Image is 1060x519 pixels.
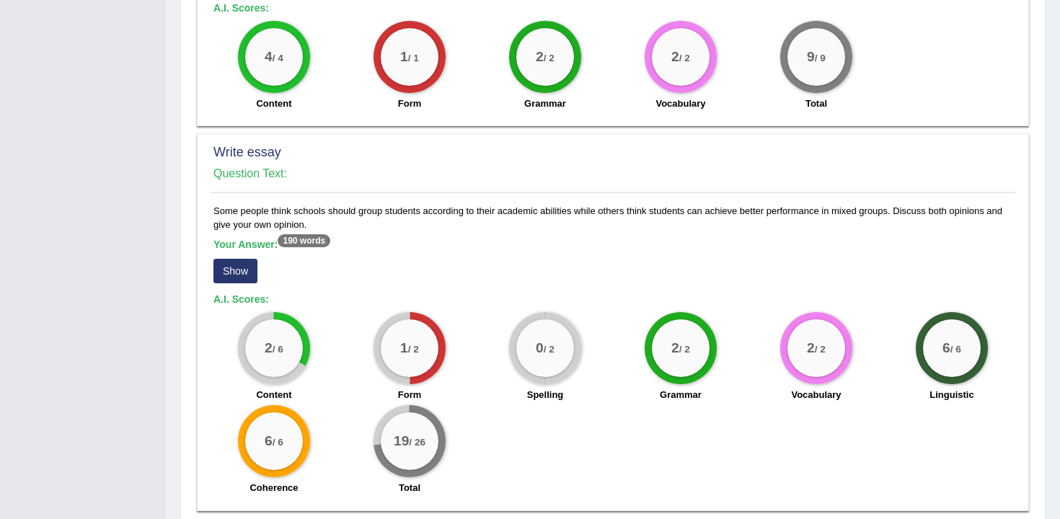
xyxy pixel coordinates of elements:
small: / 2 [679,53,690,63]
small: / 2 [544,53,555,63]
small: / 6 [273,345,283,355]
label: Content [256,388,291,402]
big: 2 [807,340,815,356]
small: / 26 [409,438,425,448]
label: Form [398,97,422,110]
div: Some people think schools should group students according to their academic abilities while other... [210,204,1016,503]
small: / 9 [815,53,826,63]
button: Show [213,259,257,283]
label: Grammar [660,388,702,402]
small: / 2 [408,345,419,355]
small: / 2 [815,345,826,355]
label: Vocabulary [791,388,841,402]
big: 2 [671,49,679,65]
label: Total [805,97,827,110]
label: Linguistic [929,388,973,402]
h4: Question Text: [213,167,1012,180]
small: / 6 [950,345,961,355]
big: 2 [671,340,679,356]
big: 1 [400,49,408,65]
big: 2 [536,49,544,65]
h2: Write essay [213,146,1012,160]
big: 9 [807,49,815,65]
label: Total [399,481,420,494]
label: Content [256,97,291,110]
big: 0 [536,340,544,356]
big: 1 [400,340,408,356]
label: Coherence [249,481,298,494]
small: / 4 [273,53,283,63]
big: 4 [265,49,273,65]
big: 6 [942,340,950,356]
b: Your Answer: [213,239,330,250]
b: A.I. Scores: [213,2,269,14]
big: 6 [265,433,273,449]
label: Form [398,388,422,402]
small: / 1 [408,53,419,63]
label: Grammar [524,97,566,110]
b: A.I. Scores: [213,293,269,305]
small: / 2 [679,345,690,355]
label: Spelling [527,388,564,402]
small: / 2 [544,345,555,355]
big: 19 [394,433,409,449]
label: Vocabulary [655,97,705,110]
small: / 6 [273,438,283,448]
sup: 190 words [278,234,330,247]
big: 2 [265,340,273,356]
